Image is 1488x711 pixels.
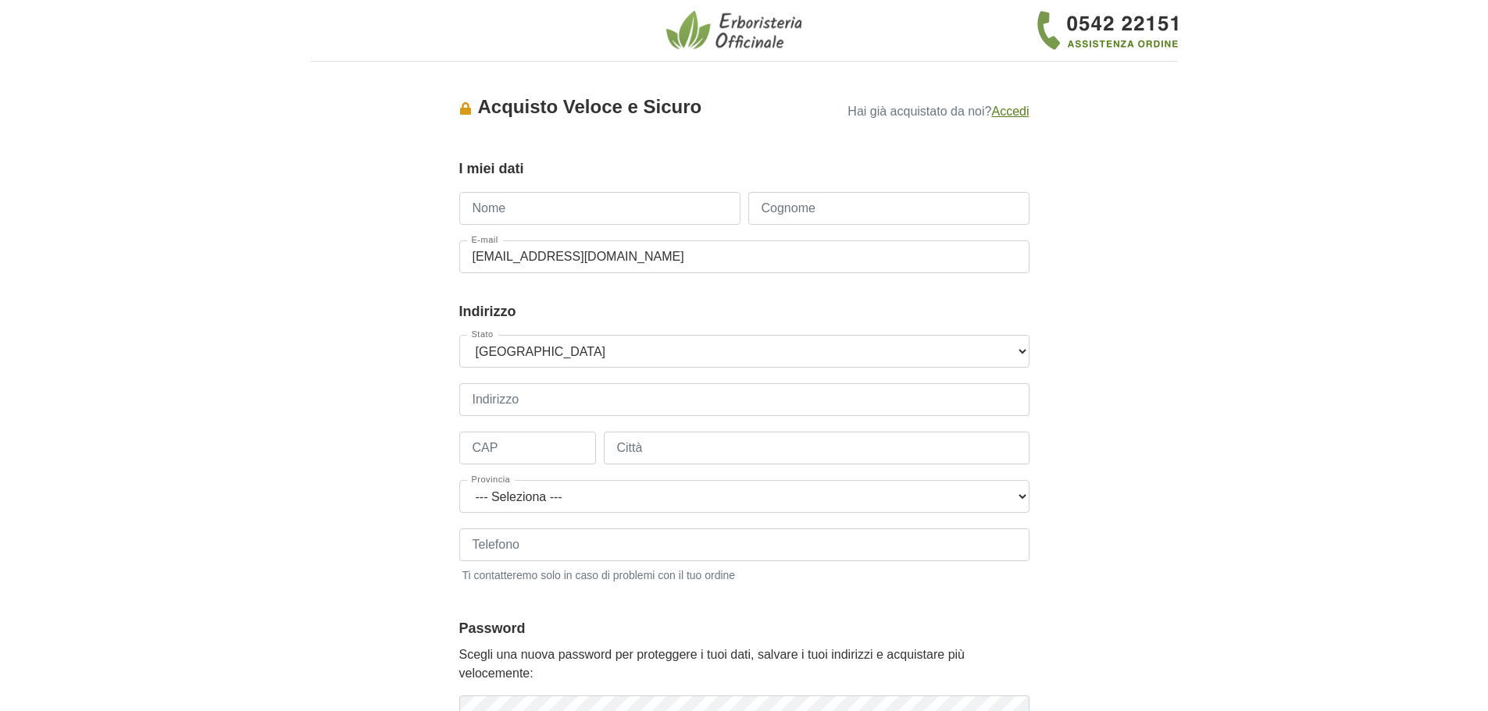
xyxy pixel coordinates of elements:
[459,645,1029,683] p: Scegli una nuova password per proteggere i tuoi dati, salvare i tuoi indirizzi e acquistare più v...
[459,158,1029,180] legend: I miei dati
[467,475,516,484] label: Provincia
[991,105,1029,118] a: Accedi
[459,432,596,464] input: CAP
[459,383,1029,416] input: Indirizzo
[459,528,1029,561] input: Telefono
[467,330,498,339] label: Stato
[748,192,1029,225] input: Cognome
[459,93,820,121] div: Acquisto Veloce e Sicuro
[604,432,1029,464] input: Città
[819,99,1029,121] p: Hai già acquistato da noi?
[459,301,1029,322] legend: Indirizzo
[459,564,1029,584] small: Ti contatteremo solo in caso di problemi con il tuo ordine
[666,9,807,52] img: Erboristeria Officinale
[459,240,1029,273] input: E-mail
[459,618,1029,639] legend: Password
[459,192,740,225] input: Nome
[467,236,503,244] label: E-mail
